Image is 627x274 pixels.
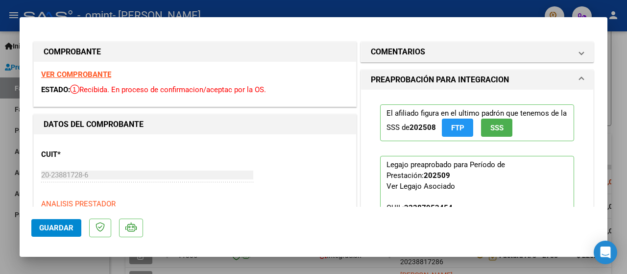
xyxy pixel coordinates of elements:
[41,199,116,208] span: ANALISIS PRESTADOR
[31,219,81,237] button: Guardar
[386,203,527,266] span: CUIL: Nombre y Apellido: Período Desde: Período Hasta: Admite Dependencia:
[361,42,593,62] mat-expansion-panel-header: COMENTARIOS
[451,124,464,132] span: FTP
[70,85,266,94] span: Recibida. En proceso de confirmacion/aceptac por la OS.
[371,74,509,86] h1: PREAPROBACIÓN PARA INTEGRACION
[424,171,450,180] strong: 202509
[361,70,593,90] mat-expansion-panel-header: PREAPROBACIÓN PARA INTEGRACION
[380,104,574,141] p: El afiliado figura en el ultimo padrón que tenemos de la SSS de
[410,123,436,132] strong: 202508
[404,202,453,213] div: 23387952454
[386,181,455,192] div: Ver Legajo Asociado
[44,120,144,129] strong: DATOS DEL COMPROBANTE
[481,119,512,137] button: SSS
[490,124,504,132] span: SSS
[371,46,425,58] h1: COMENTARIOS
[39,224,73,232] span: Guardar
[41,149,133,160] p: CUIT
[442,119,473,137] button: FTP
[41,85,70,94] span: ESTADO:
[44,47,101,56] strong: COMPROBANTE
[594,241,617,264] div: Open Intercom Messenger
[41,70,111,79] a: VER COMPROBANTE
